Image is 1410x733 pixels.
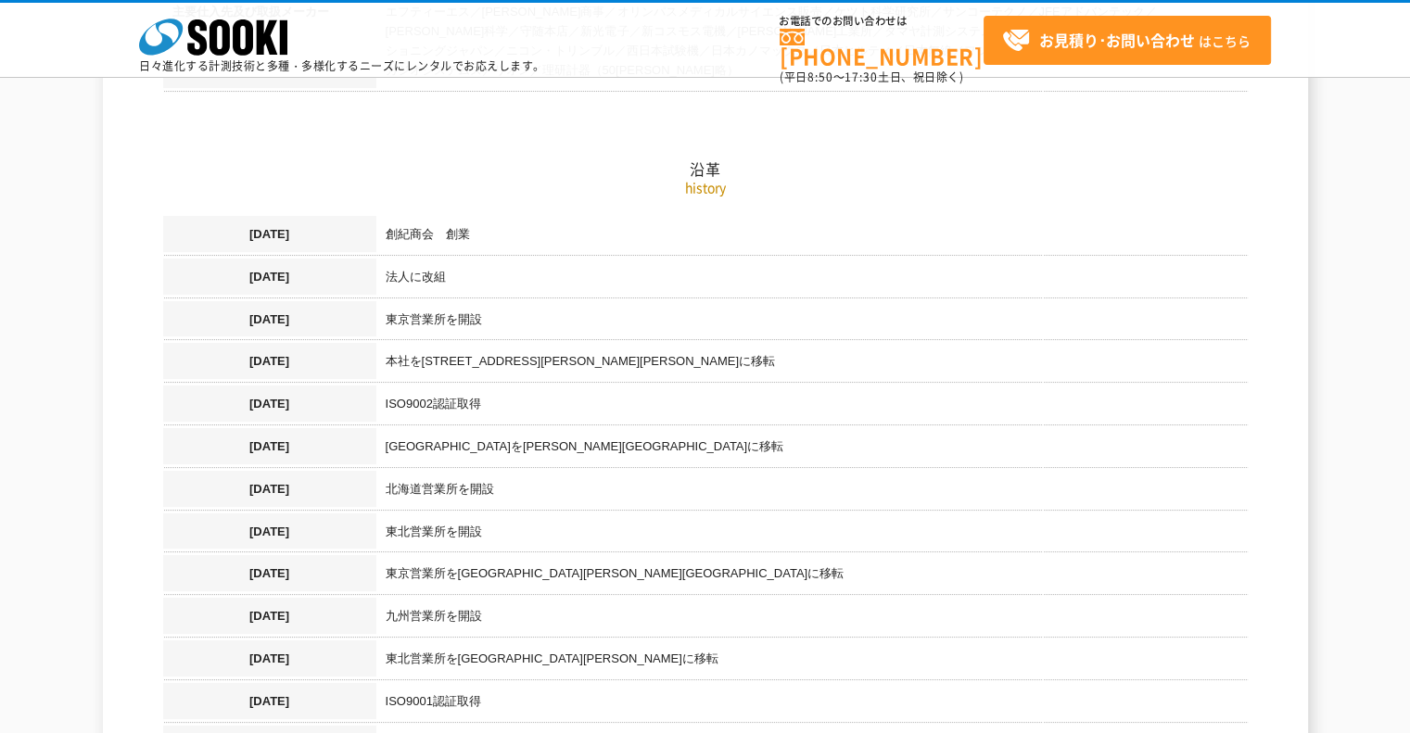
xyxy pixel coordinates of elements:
[163,178,1248,197] p: history
[376,301,1248,344] td: 東京営業所を開設
[1002,27,1251,55] span: はこちら
[163,555,376,598] th: [DATE]
[163,598,376,640] th: [DATE]
[163,343,376,385] th: [DATE]
[163,640,376,683] th: [DATE]
[780,69,963,85] span: (平日 ～ 土日、祝日除く)
[780,29,984,67] a: [PHONE_NUMBER]
[376,428,1248,471] td: [GEOGRAPHIC_DATA]を[PERSON_NAME][GEOGRAPHIC_DATA]に移転
[376,513,1248,556] td: 東北営業所を開設
[984,16,1271,65] a: お見積り･お問い合わせはこちら
[163,471,376,513] th: [DATE]
[163,259,376,301] th: [DATE]
[163,216,376,259] th: [DATE]
[163,683,376,726] th: [DATE]
[845,69,878,85] span: 17:30
[376,640,1248,683] td: 東北営業所を[GEOGRAPHIC_DATA][PERSON_NAME]に移転
[376,555,1248,598] td: 東京営業所を[GEOGRAPHIC_DATA][PERSON_NAME][GEOGRAPHIC_DATA]に移転
[163,301,376,344] th: [DATE]
[376,343,1248,385] td: 本社を[STREET_ADDRESS][PERSON_NAME][PERSON_NAME]に移転
[376,471,1248,513] td: 北海道営業所を開設
[163,428,376,471] th: [DATE]
[1039,29,1195,51] strong: お見積り･お問い合わせ
[163,513,376,556] th: [DATE]
[807,69,833,85] span: 8:50
[139,60,545,71] p: 日々進化する計測技術と多種・多様化するニーズにレンタルでお応えします。
[376,683,1248,726] td: ISO9001認証取得
[376,385,1248,428] td: ISO9002認証取得
[780,16,984,27] span: お電話でのお問い合わせは
[376,259,1248,301] td: 法人に改組
[376,216,1248,259] td: 創紀商会 創業
[376,598,1248,640] td: 九州営業所を開設
[163,385,376,428] th: [DATE]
